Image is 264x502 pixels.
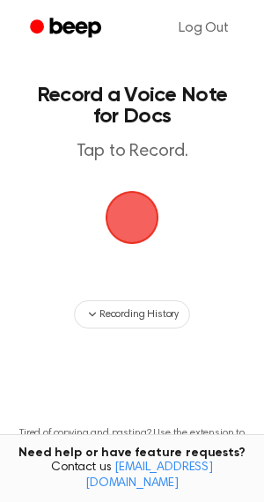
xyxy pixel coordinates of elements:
[106,191,158,244] img: Beep Logo
[11,461,253,491] span: Contact us
[74,300,190,329] button: Recording History
[85,461,213,490] a: [EMAIL_ADDRESS][DOMAIN_NAME]
[14,427,250,454] p: Tired of copying and pasting? Use the extension to automatically insert your recordings.
[161,7,246,49] a: Log Out
[32,141,232,163] p: Tap to Record.
[99,306,179,322] span: Recording History
[32,85,232,127] h1: Record a Voice Note for Docs
[18,11,117,46] a: Beep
